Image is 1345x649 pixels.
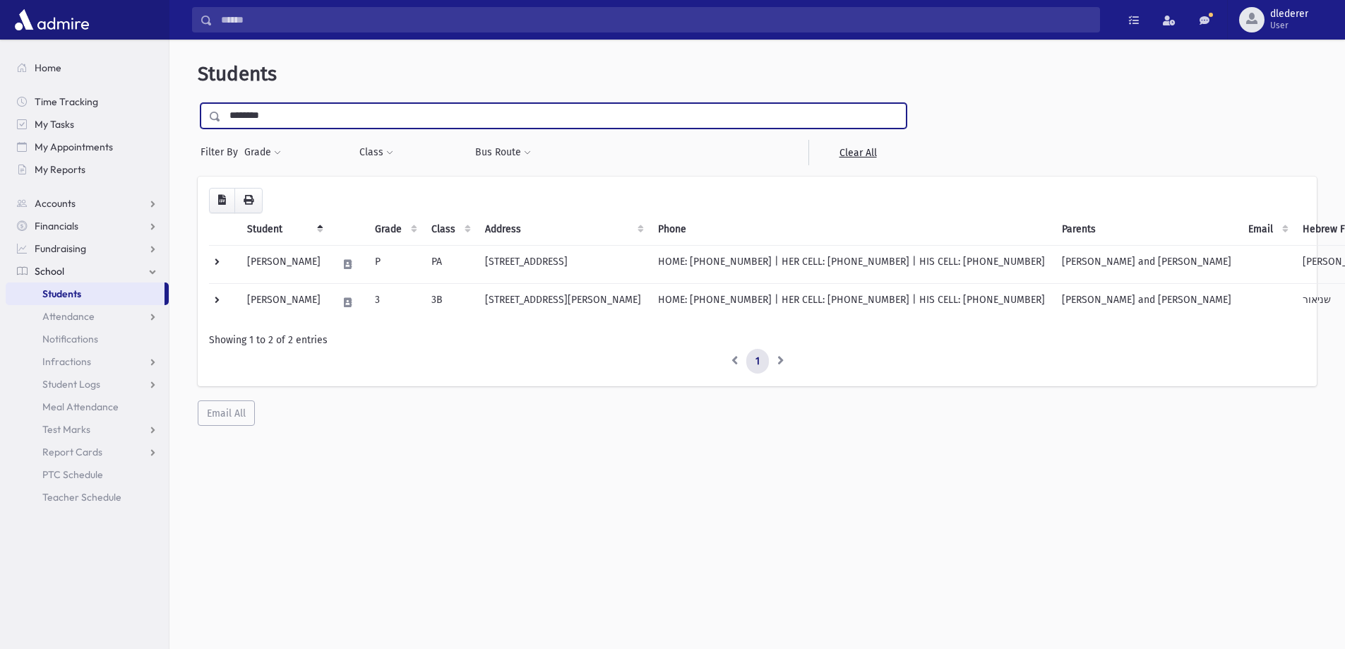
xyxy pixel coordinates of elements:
span: Filter By [201,145,244,160]
th: Phone [650,213,1053,246]
span: My Tasks [35,118,74,131]
a: School [6,260,169,282]
input: Search [213,7,1099,32]
th: Address: activate to sort column ascending [477,213,650,246]
span: Accounts [35,197,76,210]
a: Report Cards [6,441,169,463]
td: 3B [423,283,477,321]
img: AdmirePro [11,6,92,34]
a: My Appointments [6,136,169,158]
td: [PERSON_NAME] [239,283,329,321]
span: Fundraising [35,242,86,255]
span: Attendance [42,310,95,323]
button: CSV [209,188,235,213]
span: Infractions [42,355,91,368]
span: Home [35,61,61,74]
th: Student: activate to sort column descending [239,213,329,246]
span: School [35,265,64,278]
a: Test Marks [6,418,169,441]
td: [PERSON_NAME] and [PERSON_NAME] [1053,283,1240,321]
a: Infractions [6,350,169,373]
a: Home [6,56,169,79]
button: Bus Route [474,140,532,165]
span: Student Logs [42,378,100,391]
a: My Reports [6,158,169,181]
td: P [366,245,423,283]
span: User [1270,20,1308,31]
a: Attendance [6,305,169,328]
span: Report Cards [42,446,102,458]
td: [STREET_ADDRESS] [477,245,650,283]
a: Accounts [6,192,169,215]
td: [STREET_ADDRESS][PERSON_NAME] [477,283,650,321]
th: Parents [1053,213,1240,246]
span: Notifications [42,333,98,345]
td: PA [423,245,477,283]
span: Test Marks [42,423,90,436]
span: Meal Attendance [42,400,119,413]
span: Financials [35,220,78,232]
a: Time Tracking [6,90,169,113]
td: HOME: [PHONE_NUMBER] | HER CELL: [PHONE_NUMBER] | HIS CELL: [PHONE_NUMBER] [650,283,1053,321]
span: Students [42,287,81,300]
span: My Reports [35,163,85,176]
div: Showing 1 to 2 of 2 entries [209,333,1305,347]
a: My Tasks [6,113,169,136]
a: 1 [746,349,769,374]
span: PTC Schedule [42,468,103,481]
a: Fundraising [6,237,169,260]
a: Financials [6,215,169,237]
button: Grade [244,140,282,165]
td: HOME: [PHONE_NUMBER] | HER CELL: [PHONE_NUMBER] | HIS CELL: [PHONE_NUMBER] [650,245,1053,283]
span: Students [198,62,277,85]
a: Clear All [808,140,907,165]
span: Time Tracking [35,95,98,108]
span: dlederer [1270,8,1308,20]
button: Email All [198,400,255,426]
a: Meal Attendance [6,395,169,418]
span: Teacher Schedule [42,491,121,504]
a: Teacher Schedule [6,486,169,508]
td: [PERSON_NAME] and [PERSON_NAME] [1053,245,1240,283]
button: Print [234,188,263,213]
span: My Appointments [35,141,113,153]
th: Email: activate to sort column ascending [1240,213,1294,246]
td: 3 [366,283,423,321]
td: [PERSON_NAME] [239,245,329,283]
th: Grade: activate to sort column ascending [366,213,423,246]
a: PTC Schedule [6,463,169,486]
button: Class [359,140,394,165]
a: Students [6,282,165,305]
th: Class: activate to sort column ascending [423,213,477,246]
a: Notifications [6,328,169,350]
a: Student Logs [6,373,169,395]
